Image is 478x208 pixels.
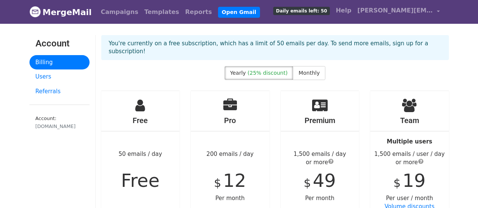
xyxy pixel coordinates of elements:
span: 12 [223,170,246,191]
span: (25% discount) [248,70,288,76]
span: $ [214,176,221,190]
span: $ [393,176,401,190]
a: Templates [141,5,182,20]
h3: Account [36,38,84,49]
span: Free [121,170,159,191]
a: [PERSON_NAME][EMAIL_ADDRESS][PERSON_NAME][DOMAIN_NAME] [354,3,443,21]
div: 1,500 emails / day or more [281,150,359,167]
span: Monthly [299,70,320,76]
a: Billing [29,55,90,70]
a: Users [29,69,90,84]
a: Campaigns [98,5,141,20]
a: Reports [182,5,215,20]
h4: Pro [191,116,269,125]
strong: Multiple users [387,138,432,145]
p: You're currently on a free subscription, which has a limit of 50 emails per day. To send more ema... [109,40,441,55]
h4: Team [370,116,449,125]
a: MergeMail [29,4,92,20]
span: 19 [402,170,425,191]
small: Account: [36,116,84,130]
div: [DOMAIN_NAME] [36,123,84,130]
img: MergeMail logo [29,6,41,17]
a: Daily emails left: 50 [270,3,333,18]
a: Help [333,3,354,18]
span: $ [304,176,311,190]
a: Referrals [29,84,90,99]
a: Open Gmail [218,7,260,18]
span: Daily emails left: 50 [273,7,329,15]
h4: Premium [281,116,359,125]
span: [PERSON_NAME][EMAIL_ADDRESS][PERSON_NAME][DOMAIN_NAME] [357,6,433,15]
div: 1,500 emails / user / day or more [370,150,449,167]
span: Yearly [230,70,246,76]
h4: Free [101,116,180,125]
span: 49 [313,170,336,191]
